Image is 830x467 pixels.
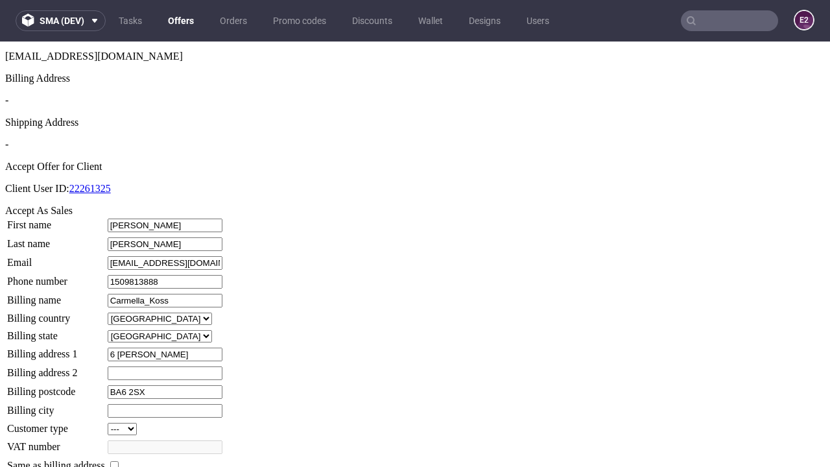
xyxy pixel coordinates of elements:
[6,305,106,320] td: Billing address 1
[40,16,84,25] span: sma (dev)
[6,288,106,302] td: Billing state
[265,10,334,31] a: Promo codes
[6,195,106,210] td: Last name
[5,141,825,153] p: Client User ID:
[6,362,106,377] td: Billing city
[6,270,106,284] td: Billing country
[6,214,106,229] td: Email
[6,324,106,339] td: Billing address 2
[410,10,451,31] a: Wallet
[6,176,106,191] td: First name
[519,10,557,31] a: Users
[5,9,183,20] span: [EMAIL_ADDRESS][DOMAIN_NAME]
[5,163,825,175] div: Accept As Sales
[16,10,106,31] button: sma (dev)
[111,10,150,31] a: Tasks
[69,141,111,152] a: 22261325
[6,233,106,248] td: Phone number
[5,97,8,108] span: -
[160,10,202,31] a: Offers
[6,252,106,267] td: Billing name
[6,343,106,358] td: Billing postcode
[5,53,8,64] span: -
[6,398,106,413] td: VAT number
[6,381,106,394] td: Customer type
[212,10,255,31] a: Orders
[5,75,825,87] div: Shipping Address
[5,31,825,43] div: Billing Address
[344,10,400,31] a: Discounts
[795,11,813,29] figcaption: e2
[6,417,106,431] td: Same as billing address
[461,10,508,31] a: Designs
[5,119,825,131] div: Accept Offer for Client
